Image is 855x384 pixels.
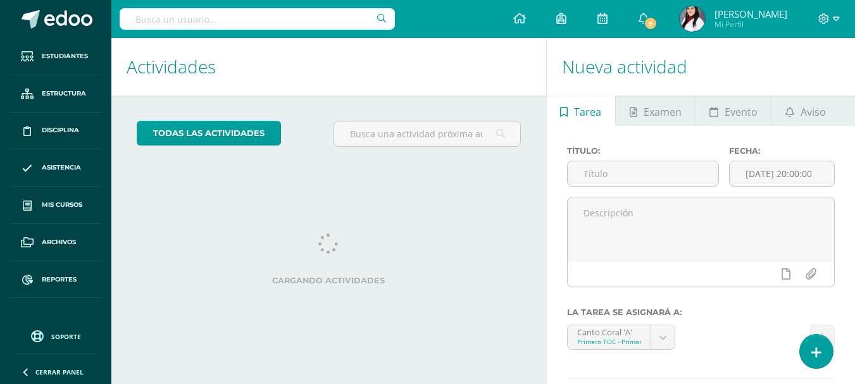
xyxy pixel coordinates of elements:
[644,16,658,30] span: 9
[567,307,835,317] label: La tarea se asignará a:
[10,75,101,113] a: Estructura
[42,125,79,135] span: Disciplina
[42,51,88,61] span: Estudiantes
[568,325,675,349] a: Canto Coral 'A'Primero TOC - Primaria
[42,200,82,210] span: Mis cursos
[801,97,826,127] span: Aviso
[577,337,642,346] div: Primero TOC - Primaria
[35,368,84,376] span: Cerrar panel
[42,89,86,99] span: Estructura
[696,96,771,126] a: Evento
[729,146,835,156] label: Fecha:
[715,19,787,30] span: Mi Perfil
[562,38,840,96] h1: Nueva actividad
[644,97,682,127] span: Examen
[42,275,77,285] span: Reportes
[334,121,520,146] input: Busca una actividad próxima aquí...
[725,97,758,127] span: Evento
[547,96,615,126] a: Tarea
[574,97,601,127] span: Tarea
[120,8,395,30] input: Busca un usuario...
[137,121,281,146] a: todas las Actividades
[715,8,787,20] span: [PERSON_NAME]
[10,224,101,261] a: Archivos
[680,6,705,32] img: afafde42d4535aece34540a006e1cd36.png
[15,327,96,344] a: Soporte
[771,96,839,126] a: Aviso
[567,146,719,156] label: Título:
[127,38,531,96] h1: Actividades
[10,149,101,187] a: Asistencia
[137,276,521,285] label: Cargando actividades
[42,163,81,173] span: Asistencia
[616,96,695,126] a: Examen
[577,325,642,337] div: Canto Coral 'A'
[568,161,718,186] input: Título
[10,113,101,150] a: Disciplina
[10,187,101,224] a: Mis cursos
[730,161,834,186] input: Fecha de entrega
[10,261,101,299] a: Reportes
[10,38,101,75] a: Estudiantes
[51,332,81,341] span: Soporte
[42,237,76,247] span: Archivos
